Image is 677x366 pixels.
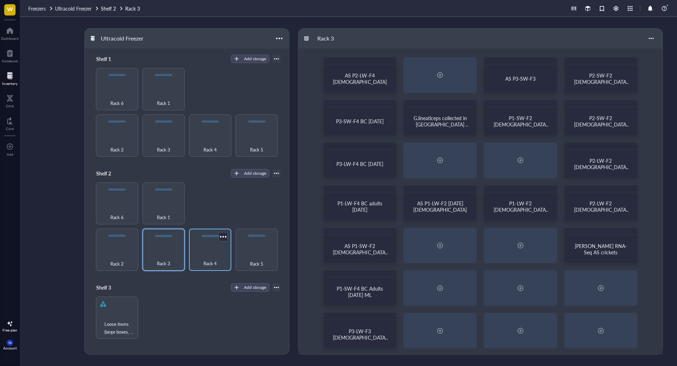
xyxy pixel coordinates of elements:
span: Rack 1 [157,213,170,221]
span: Rack 4 [203,260,217,267]
span: Rack 3 [157,260,170,267]
button: Add storage [231,169,269,178]
a: Shelf 2Rack 3 [101,5,141,12]
span: P1-LW-F2 [DEMOGRAPHIC_DATA] [DATE] ML [494,200,550,219]
div: Shelf 1 [93,54,135,64]
a: Inventory [2,70,18,86]
span: P3-SW-F4 BC [DATE] [336,118,383,125]
span: G.lineaticeps collected in [GEOGRAPHIC_DATA] [DATE] n=22 [414,114,470,134]
span: Rack 1 [157,99,170,107]
span: Ultracold Freezer [55,5,92,12]
span: AS P2-LW-F4 [DEMOGRAPHIC_DATA] [333,72,386,85]
div: Inventory [2,81,18,86]
span: Rack 6 [110,99,124,107]
div: Free plan [2,328,17,332]
a: DNA [6,93,14,108]
div: Notebook [2,59,18,63]
button: Add storage [231,55,269,63]
span: Rack 2 [110,146,124,154]
span: Rack 6 [110,213,124,221]
span: Loose items (large boxes, bags, tube racks, etc) [99,320,135,336]
div: Add storage [244,170,266,176]
div: Add storage [244,56,266,62]
span: P2-SW-F2 [DEMOGRAPHIC_DATA] [DATE] MS [574,114,630,134]
span: P2-LW-F2 [DEMOGRAPHIC_DATA] [DATE] ML [574,200,630,219]
span: AS P1-SW-F2 [DEMOGRAPHIC_DATA] [DATE] AK [333,242,389,262]
span: P1-SW-F2 [DEMOGRAPHIC_DATA] [DATE]; ML [494,114,550,134]
span: Rack 2 [110,260,124,268]
button: Add storage [231,283,269,292]
div: Add storage [244,284,266,291]
div: Dashboard [1,36,19,41]
a: Notebook [2,48,18,63]
div: Ultracold Freezer [98,32,147,44]
span: WL [8,341,11,344]
span: [PERSON_NAME] RNA-Seq AS crickets [575,242,627,256]
a: Dashboard [1,25,19,41]
div: Shelf 3 [93,283,135,292]
span: Rack 3 [157,146,170,154]
div: Core [6,126,14,131]
div: DNA [6,104,14,108]
a: Ultracold Freezer [55,5,99,12]
div: Add [7,152,13,156]
span: Rack 5 [250,146,263,154]
span: Rack 4 [203,146,217,154]
span: W [7,5,13,13]
a: Freezers [28,5,54,12]
span: P2-LW-F2 [DEMOGRAPHIC_DATA] [DATE] ML [574,157,630,177]
span: P2-SW-F2 [DEMOGRAPHIC_DATA] [DATE] MS [574,72,630,92]
span: P3-LW-F4 BC [DATE] [336,160,383,167]
span: P1-SW-F4 BC Adults [DATE] ML [337,285,384,298]
a: Core [6,115,14,131]
span: P1-LW-F4 BC adults [DATE] [337,200,383,213]
span: AS P3-SW-F3 [505,75,536,82]
span: Rack 5 [250,260,263,268]
span: AS P1-LW-F2 [DATE] [DEMOGRAPHIC_DATA] [413,200,467,213]
div: Rack 3 [314,32,356,44]
div: Shelf 2 [93,168,135,178]
div: Account [3,346,17,350]
span: Freezers [28,5,46,12]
